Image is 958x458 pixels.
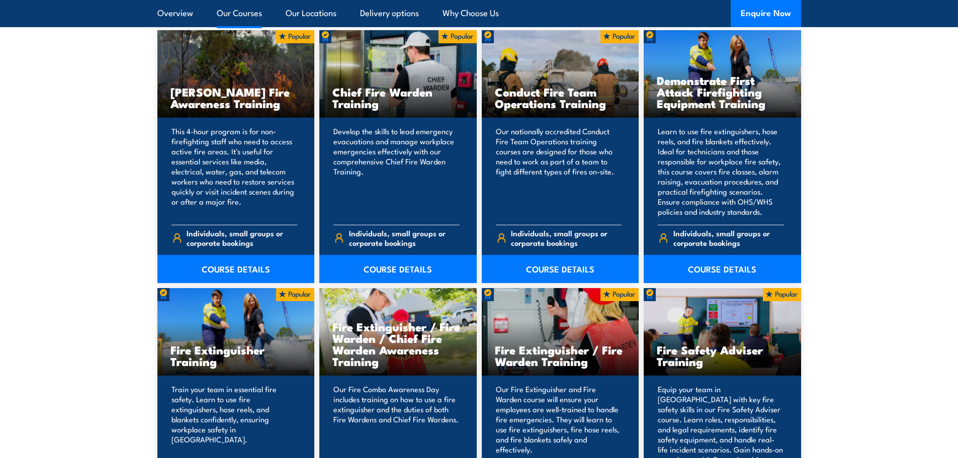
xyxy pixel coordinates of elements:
[495,86,626,109] h3: Conduct Fire Team Operations Training
[673,228,784,247] span: Individuals, small groups or corporate bookings
[170,344,302,367] h3: Fire Extinguisher Training
[187,228,297,247] span: Individuals, small groups or corporate bookings
[332,86,464,109] h3: Chief Fire Warden Training
[644,255,801,283] a: COURSE DETAILS
[658,126,784,217] p: Learn to use fire extinguishers, hose reels, and fire blankets effectively. Ideal for technicians...
[319,255,477,283] a: COURSE DETAILS
[349,228,460,247] span: Individuals, small groups or corporate bookings
[495,344,626,367] h3: Fire Extinguisher / Fire Warden Training
[657,344,788,367] h3: Fire Safety Adviser Training
[511,228,622,247] span: Individuals, small groups or corporate bookings
[332,321,464,367] h3: Fire Extinguisher / Fire Warden / Chief Fire Warden Awareness Training
[657,74,788,109] h3: Demonstrate First Attack Firefighting Equipment Training
[171,126,298,217] p: This 4-hour program is for non-firefighting staff who need to access active fire areas. It's usef...
[157,255,315,283] a: COURSE DETAILS
[333,126,460,217] p: Develop the skills to lead emergency evacuations and manage workplace emergencies effectively wit...
[496,126,622,217] p: Our nationally accredited Conduct Fire Team Operations training courses are designed for those wh...
[170,86,302,109] h3: [PERSON_NAME] Fire Awareness Training
[482,255,639,283] a: COURSE DETAILS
